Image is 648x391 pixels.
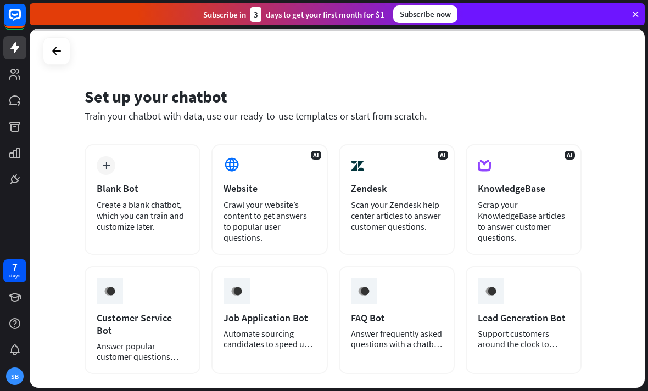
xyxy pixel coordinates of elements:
div: Subscribe in days to get your first month for $1 [203,7,384,22]
div: days [9,272,20,280]
div: SB [6,367,24,385]
div: 3 [250,7,261,22]
div: Subscribe now [393,5,457,23]
a: 7 days [3,259,26,282]
div: 7 [12,262,18,272]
